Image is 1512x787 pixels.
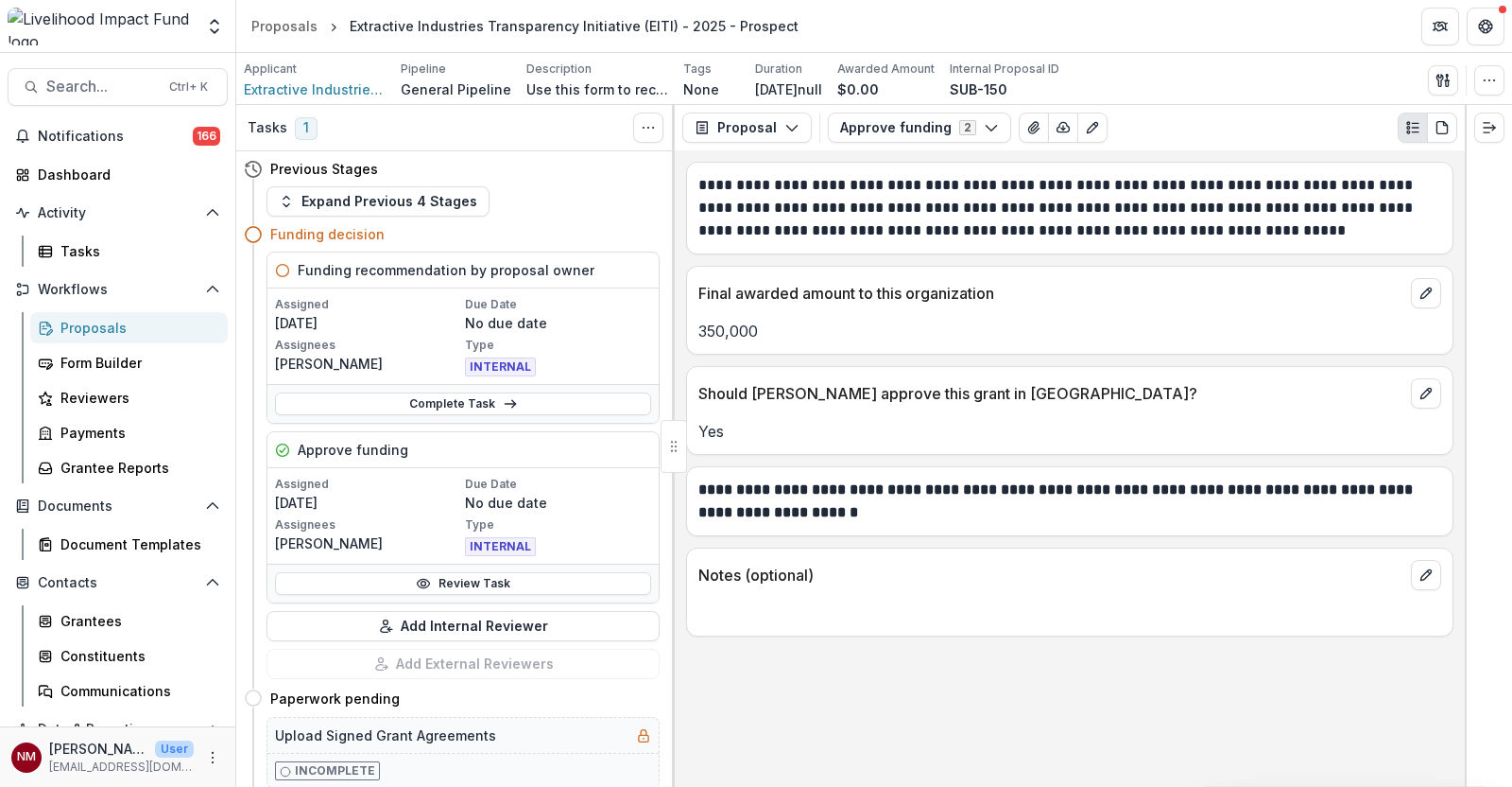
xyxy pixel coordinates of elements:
[295,762,375,779] p: Incomplete
[38,722,198,738] span: Data & Reporting
[244,61,297,78] p: Applicant
[248,120,287,136] h3: Tasks
[38,282,198,298] span: Workflows
[60,241,213,261] div: Tasks
[60,681,213,701] div: Communications
[155,741,194,758] p: User
[201,746,224,769] button: More
[465,337,651,354] p: Type
[60,388,213,408] div: Reviewers
[38,575,198,591] span: Contacts
[270,159,378,179] h4: Previous Stages
[251,16,318,36] div: Proposals
[837,61,935,78] p: Awarded Amount
[266,649,660,679] button: Add External Reviewers
[950,61,1059,78] p: Internal Proposal ID
[30,312,228,343] a: Proposals
[8,198,228,228] button: Open Activity
[1077,113,1108,143] button: Edit as form
[526,61,592,78] p: Description
[8,274,228,305] button: Open Workflows
[1421,8,1459,45] button: Partners
[1411,278,1441,308] button: edit
[698,320,1441,342] p: 350,000
[465,296,651,313] p: Due Date
[30,529,228,560] a: Document Templates
[755,79,822,99] p: [DATE]null
[60,611,213,631] div: Grantees
[244,79,386,99] a: Extractive Industries Transparency Initiative (EITI)
[8,714,228,744] button: Open Data & Reporting
[60,646,213,666] div: Constituents
[401,79,511,99] p: General Pipeline
[60,423,213,443] div: Payments
[1019,113,1049,143] button: View Attached Files
[60,353,213,373] div: Form Builder
[1474,113,1504,143] button: Expand right
[46,78,158,96] span: Search...
[837,79,879,99] p: $0.00
[60,458,213,478] div: Grantee Reports
[755,61,802,78] p: Duration
[30,452,228,483] a: Grantee Reports
[298,440,408,460] h5: Approve funding
[244,12,325,40] a: Proposals
[30,417,228,448] a: Payments
[8,159,228,190] a: Dashboard
[950,79,1007,99] p: SUB-150
[30,236,228,267] a: Tasks
[30,675,228,707] a: Communications
[275,493,461,513] p: [DATE]
[8,8,194,45] img: Livelihood Impact Fund logo
[270,689,400,708] h4: Paperwork pending
[49,759,194,776] p: [EMAIL_ADDRESS][DOMAIN_NAME]
[275,354,461,374] p: [PERSON_NAME]
[683,79,719,99] p: None
[828,113,1011,143] button: Approve funding2
[683,61,712,78] p: Tags
[201,8,228,45] button: Open entity switcher
[244,12,806,40] nav: breadcrumb
[193,127,220,146] span: 166
[38,498,198,515] span: Documents
[8,568,228,598] button: Open Contacts
[17,751,36,763] div: Njeri Muthuri
[8,68,228,106] button: Search...
[275,516,461,533] p: Assignees
[465,493,651,513] p: No due date
[275,337,461,354] p: Assignees
[1398,113,1428,143] button: Plaintext view
[165,77,212,97] div: Ctrl + K
[295,117,318,140] span: 1
[275,313,461,333] p: [DATE]
[8,121,228,151] button: Notifications166
[465,313,651,333] p: No due date
[1467,8,1504,45] button: Get Help
[465,358,536,376] span: INTERNAL
[60,318,213,338] div: Proposals
[1411,560,1441,590] button: edit
[298,260,594,280] h5: Funding recommendation by proposal owner
[698,564,1403,586] p: Notes (optional)
[30,640,228,672] a: Constituents
[30,605,228,637] a: Grantees
[266,611,660,641] button: Add Internal Reviewer
[526,79,668,99] p: Use this form to record information about a Fund, Special Projects, or Research/Ecosystem/Regrant...
[1411,378,1441,409] button: edit
[682,113,812,143] button: Proposal
[633,113,663,143] button: Toggle View Cancelled Tasks
[275,572,651,595] a: Review Task
[266,186,490,217] button: Expand Previous 4 Stages
[275,533,461,553] p: [PERSON_NAME]
[60,534,213,554] div: Document Templates
[38,129,193,145] span: Notifications
[698,382,1403,405] p: Should [PERSON_NAME] approve this grant in [GEOGRAPHIC_DATA]?
[8,491,228,521] button: Open Documents
[270,224,385,244] h4: Funding decision
[49,739,147,759] p: [PERSON_NAME]
[698,420,1441,443] p: Yes
[30,382,228,413] a: Reviewers
[275,476,461,493] p: Assigned
[275,296,461,313] p: Assigned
